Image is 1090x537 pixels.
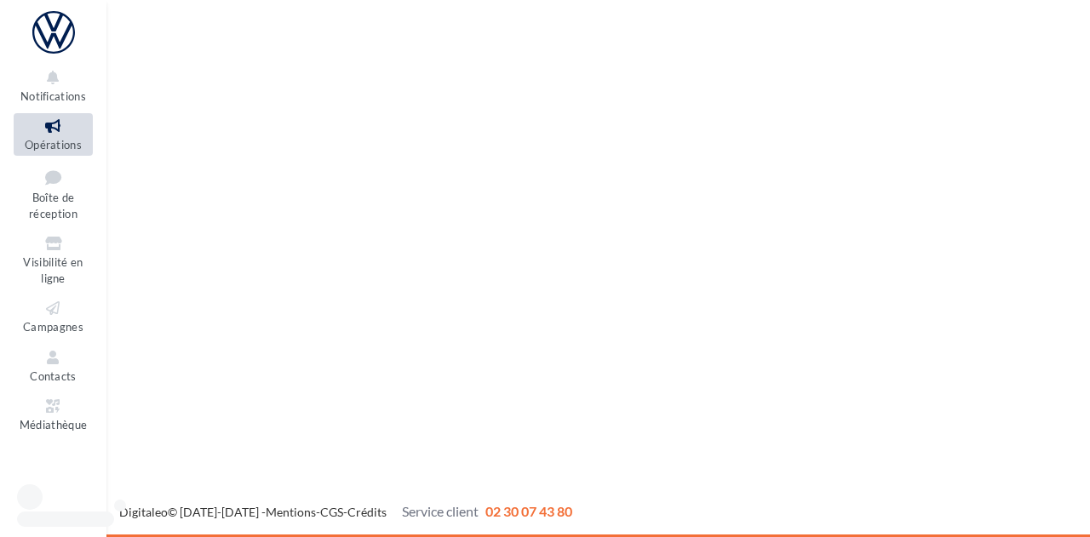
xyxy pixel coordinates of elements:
span: Notifications [20,89,86,103]
a: Boîte de réception [14,163,93,225]
span: 02 30 07 43 80 [485,503,572,519]
a: Contacts [14,345,93,386]
a: CGS [320,505,343,519]
span: © [DATE]-[DATE] - - - [119,505,572,519]
span: Médiathèque [20,418,88,431]
a: Crédits [347,505,387,519]
span: Opérations [25,138,82,151]
button: Notifications [14,65,93,106]
a: Opérations [14,113,93,155]
span: Contacts [30,369,77,383]
a: Mentions [266,505,316,519]
a: Médiathèque [14,393,93,435]
span: Visibilité en ligne [23,255,83,285]
a: Digitaleo [119,505,168,519]
a: Calendrier [14,443,93,484]
span: Boîte de réception [29,191,77,220]
span: Campagnes [23,320,83,334]
a: Campagnes [14,295,93,337]
a: Visibilité en ligne [14,231,93,288]
span: Service client [402,503,479,519]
